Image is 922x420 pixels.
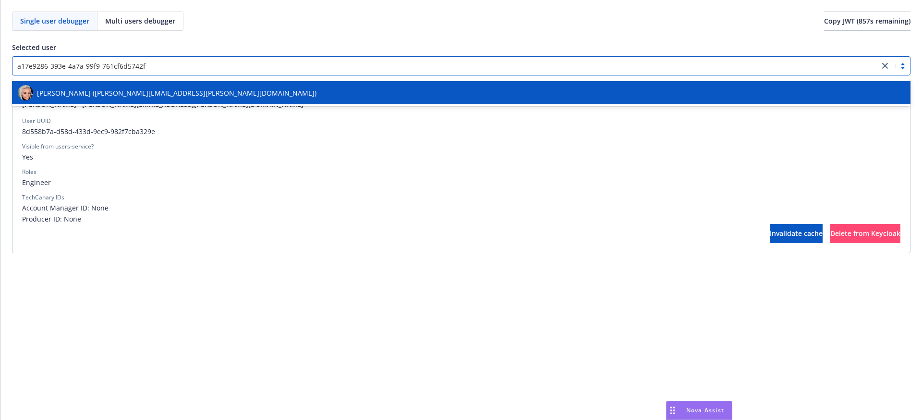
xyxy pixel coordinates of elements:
span: [PERSON_NAME] ([PERSON_NAME][EMAIL_ADDRESS][PERSON_NAME][DOMAIN_NAME]) [37,88,316,98]
span: Nova Assist [686,406,724,414]
span: Multi users debugger [105,16,175,26]
span: Producer ID: None [22,214,900,224]
span: Yes [22,152,900,162]
span: Delete from Keycloak [830,229,900,238]
span: Account Manager ID: None [22,203,900,213]
div: Drag to move [667,401,679,420]
button: Nova Assist [666,401,732,420]
div: User UUID [22,117,51,125]
button: Copy JWT (857s remaining) [824,12,910,31]
span: Copy JWT ( 857 s remaining) [824,16,910,25]
span: Engineer [22,177,900,187]
button: Delete from Keycloak [830,224,900,243]
div: Roles [22,168,36,176]
span: Single user debugger [20,16,89,26]
img: photo [18,85,33,100]
div: Visible from users-service? [22,142,94,151]
span: 8d558b7a-d58d-433d-9ec9-982f7cba329e [22,126,900,136]
span: Selected user [12,43,56,52]
button: Invalidate cache [770,224,823,243]
span: Invalidate cache [770,229,823,238]
div: TechCanary IDs [22,193,64,202]
a: close [879,60,891,72]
